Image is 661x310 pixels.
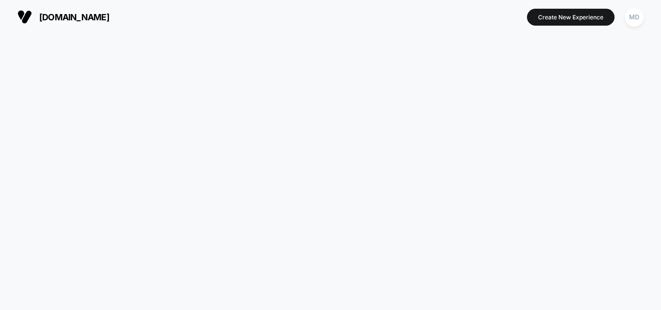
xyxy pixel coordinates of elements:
[39,12,109,22] span: [DOMAIN_NAME]
[527,9,615,26] button: Create New Experience
[625,8,644,27] div: MD
[622,7,646,27] button: MD
[15,9,112,25] button: [DOMAIN_NAME]
[17,10,32,24] img: Visually logo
